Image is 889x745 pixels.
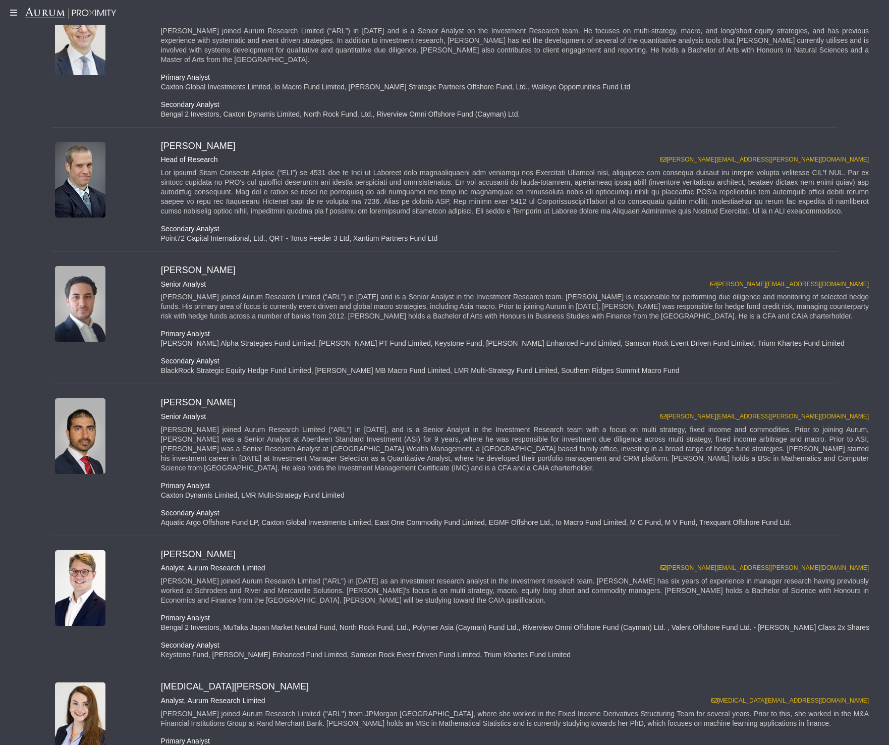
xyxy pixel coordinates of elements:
div: Lor ipsumd Sitam Consecte Adipisc (“ELI”) se 4531 doe te Inci ut Laboreet dolo magnaaliquaeni adm... [161,168,874,216]
h3: [MEDICAL_DATA][PERSON_NAME] [161,681,874,693]
h4: Senior Analyst [161,412,874,421]
div: BlackRock Strategic Equity Hedge Fund Limited, [PERSON_NAME] MB Macro Fund Limited, LMR Multi-Str... [153,366,881,376]
div: Bengal 2 Investors, MuTaka Japan Market Neutral Fund, North Rock Fund, Ltd., Polymer Asia (Cayman... [153,623,881,632]
div: Secondary Analyst [153,224,881,234]
div: [PERSON_NAME] joined Aurum Research Limited (“ARL”) in [DATE] and is a Senior Analyst in the Inve... [161,292,874,321]
h4: Head of Research [161,155,874,164]
div: Primary Analyst [153,73,881,82]
h3: [PERSON_NAME] [161,549,874,560]
h3: [PERSON_NAME] [161,265,874,276]
div: [PERSON_NAME] joined Aurum Research Limited (“ARL”) in [DATE], and is a Senior Analyst in the Inv... [161,425,874,473]
div: Secondary Analyst [153,508,881,518]
img: Aurum-Proximity%20white.svg [25,8,116,20]
div: [PERSON_NAME] joined Aurum Research Limited (“ARL”) in [DATE] and is a Senior Analyst on the Inve... [161,26,874,65]
h3: [PERSON_NAME] [161,141,874,152]
h4: Senior Analyst [161,280,874,289]
img: image [55,550,105,626]
img: image [55,142,105,218]
div: Secondary Analyst [153,100,881,110]
div: Primary Analyst [153,481,881,491]
div: Bengal 2 Investors, Caxton Dynamis Limited, North Rock Fund, Ltd., Riverview Omni Offshore Fund (... [153,110,881,119]
img: image [55,266,105,342]
div: Caxton Global Investments Limited, Io Macro Fund Limited, [PERSON_NAME] Strategic Partners Offsho... [153,82,881,92]
a: [PERSON_NAME][EMAIL_ADDRESS][PERSON_NAME][DOMAIN_NAME] [660,156,869,163]
div: Secondary Analyst [153,356,881,366]
div: Secondary Analyst [153,641,881,650]
a: [PERSON_NAME][EMAIL_ADDRESS][PERSON_NAME][DOMAIN_NAME] [660,564,869,571]
div: [PERSON_NAME] joined Aurum Research Limited ("ARL") in [DATE] as an investment research analyst i... [161,576,874,605]
a: [PERSON_NAME][EMAIL_ADDRESS][DOMAIN_NAME] [710,281,869,288]
div: Keystone Fund, [PERSON_NAME] Enhanced Fund Limited, Samson Rock Event Driven Fund Limited, Trium ... [153,650,881,660]
a: [MEDICAL_DATA][EMAIL_ADDRESS][DOMAIN_NAME] [711,697,869,704]
img: image [55,398,105,474]
h4: Analyst, Aurum Research Limited [161,697,874,705]
div: Aquatic Argo Offshore Fund LP, Caxton Global Investments Limited, East One Commodity Fund Limited... [153,518,881,527]
h3: [PERSON_NAME] [161,397,874,408]
div: [PERSON_NAME] joined Aurum Research Limited ("ARL") from JPMorgan [GEOGRAPHIC_DATA], where she wo... [161,709,874,728]
div: Primary Analyst [153,329,881,339]
div: Primary Analyst [153,613,881,623]
div: Point72 Capital International, Ltd., QRT - Torus Feeder 3 Ltd, Xantium Partners Fund Ltd [153,234,881,243]
a: [PERSON_NAME][EMAIL_ADDRESS][PERSON_NAME][DOMAIN_NAME] [660,413,869,420]
h4: Analyst, Aurum Research Limited [161,564,874,572]
div: Caxton Dynamis Limited, LMR Multi-Strategy Fund Limited [153,491,881,500]
div: [PERSON_NAME] Alpha Strategies Fund Limited, [PERSON_NAME] PT Fund Limited, Keystone Fund, [PERSO... [153,339,881,348]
